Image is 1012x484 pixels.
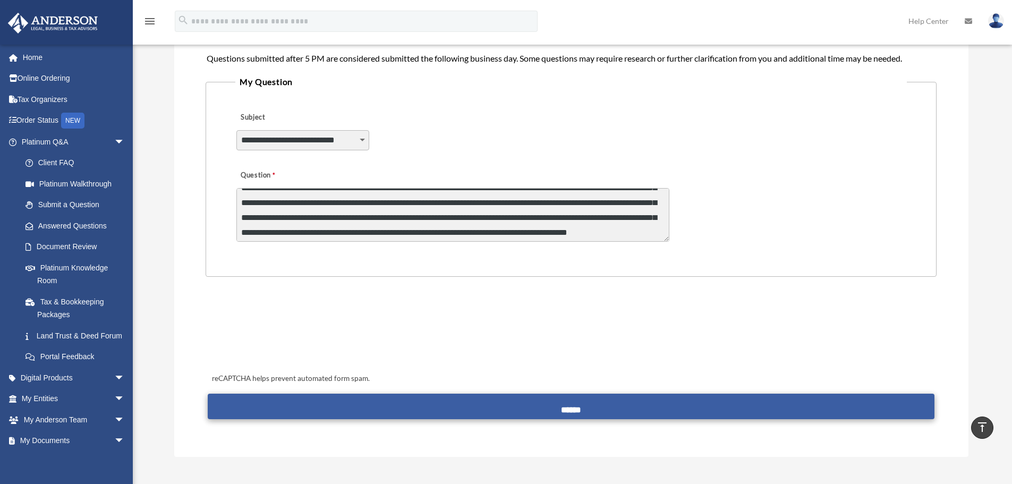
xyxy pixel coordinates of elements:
a: Tax Organizers [7,89,141,110]
a: Submit a Question [15,194,135,216]
a: Home [7,47,141,68]
i: menu [143,15,156,28]
a: Platinum Walkthrough [15,173,141,194]
iframe: reCAPTCHA [209,310,370,351]
img: Anderson Advisors Platinum Portal [5,13,101,33]
a: Land Trust & Deed Forum [15,325,141,346]
label: Question [236,168,319,183]
a: My Documentsarrow_drop_down [7,430,141,452]
a: Digital Productsarrow_drop_down [7,367,141,388]
a: My Entitiesarrow_drop_down [7,388,141,410]
div: reCAPTCHA helps prevent automated form spam. [208,372,934,385]
a: Document Review [15,236,141,258]
a: Client FAQ [15,152,141,174]
legend: My Question [235,74,906,89]
span: arrow_drop_down [114,409,135,431]
i: vertical_align_top [976,421,989,434]
a: Platinum Q&Aarrow_drop_down [7,131,141,152]
a: My Anderson Teamarrow_drop_down [7,409,141,430]
label: Subject [236,111,337,125]
img: User Pic [988,13,1004,29]
a: Portal Feedback [15,346,141,368]
a: Answered Questions [15,215,141,236]
span: arrow_drop_down [114,430,135,452]
i: search [177,14,189,26]
div: NEW [61,113,84,129]
a: Order StatusNEW [7,110,141,132]
span: arrow_drop_down [114,367,135,389]
a: Tax & Bookkeeping Packages [15,291,141,325]
a: menu [143,19,156,28]
a: Online Ordering [7,68,141,89]
span: arrow_drop_down [114,131,135,153]
span: arrow_drop_down [114,388,135,410]
a: vertical_align_top [971,417,993,439]
a: Platinum Knowledge Room [15,257,141,291]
